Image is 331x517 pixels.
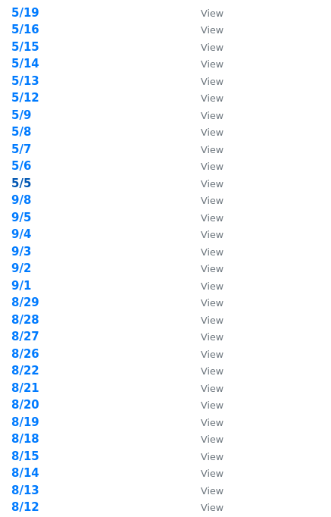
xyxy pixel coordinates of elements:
a: View [186,177,223,190]
small: View [201,24,223,36]
small: View [201,58,223,70]
a: View [186,245,223,258]
a: View [186,40,223,54]
a: 5/7 [11,143,31,156]
small: View [201,315,223,326]
a: 8/19 [11,415,39,429]
a: View [186,347,223,361]
a: View [186,330,223,343]
a: 9/2 [11,262,31,275]
a: 9/4 [11,227,31,241]
a: View [186,313,223,327]
a: View [186,450,223,463]
a: 5/16 [11,23,39,36]
a: 5/6 [11,159,31,173]
small: View [201,195,223,206]
a: 9/5 [11,211,31,224]
small: View [201,229,223,240]
a: 8/28 [11,313,39,327]
a: 8/20 [11,398,39,412]
small: View [201,8,223,19]
small: View [201,399,223,411]
a: 8/21 [11,381,39,395]
small: View [201,110,223,121]
a: View [186,262,223,275]
a: 5/8 [11,125,31,139]
a: View [186,211,223,224]
small: View [201,161,223,172]
small: View [201,127,223,138]
a: 5/13 [11,74,39,88]
small: View [201,263,223,274]
a: View [186,143,223,156]
a: 9/8 [11,193,31,207]
iframe: Chat Widget [255,444,331,517]
small: View [201,468,223,479]
small: View [201,349,223,360]
a: 8/29 [11,296,39,309]
a: View [186,125,223,139]
small: View [201,76,223,87]
a: 8/14 [11,466,39,480]
a: View [186,381,223,395]
a: View [186,500,223,514]
strong: 8/12 [11,500,39,514]
small: View [201,434,223,445]
strong: 9/3 [11,245,31,258]
small: View [201,92,223,104]
small: View [201,383,223,394]
a: 8/27 [11,330,39,343]
small: View [201,502,223,513]
a: View [186,74,223,88]
a: View [186,432,223,446]
strong: 5/14 [11,57,39,70]
a: 8/22 [11,364,39,378]
a: View [186,91,223,105]
a: View [186,364,223,378]
small: View [201,42,223,53]
small: View [201,417,223,428]
a: 5/12 [11,91,39,105]
small: View [201,246,223,258]
a: 9/1 [11,279,31,293]
small: View [201,144,223,155]
small: View [201,178,223,190]
a: View [186,193,223,207]
a: View [186,415,223,429]
a: 5/5 [11,177,31,190]
a: View [186,159,223,173]
a: 8/26 [11,347,39,361]
a: 5/15 [11,40,39,54]
div: 聊天小工具 [255,444,331,517]
a: View [186,484,223,497]
small: View [201,485,223,497]
small: View [201,297,223,309]
small: View [201,212,223,224]
a: View [186,296,223,309]
a: 8/18 [11,432,39,446]
a: View [186,466,223,480]
a: 5/19 [11,6,39,20]
a: View [186,23,223,36]
small: View [201,331,223,343]
a: 8/13 [11,484,39,497]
